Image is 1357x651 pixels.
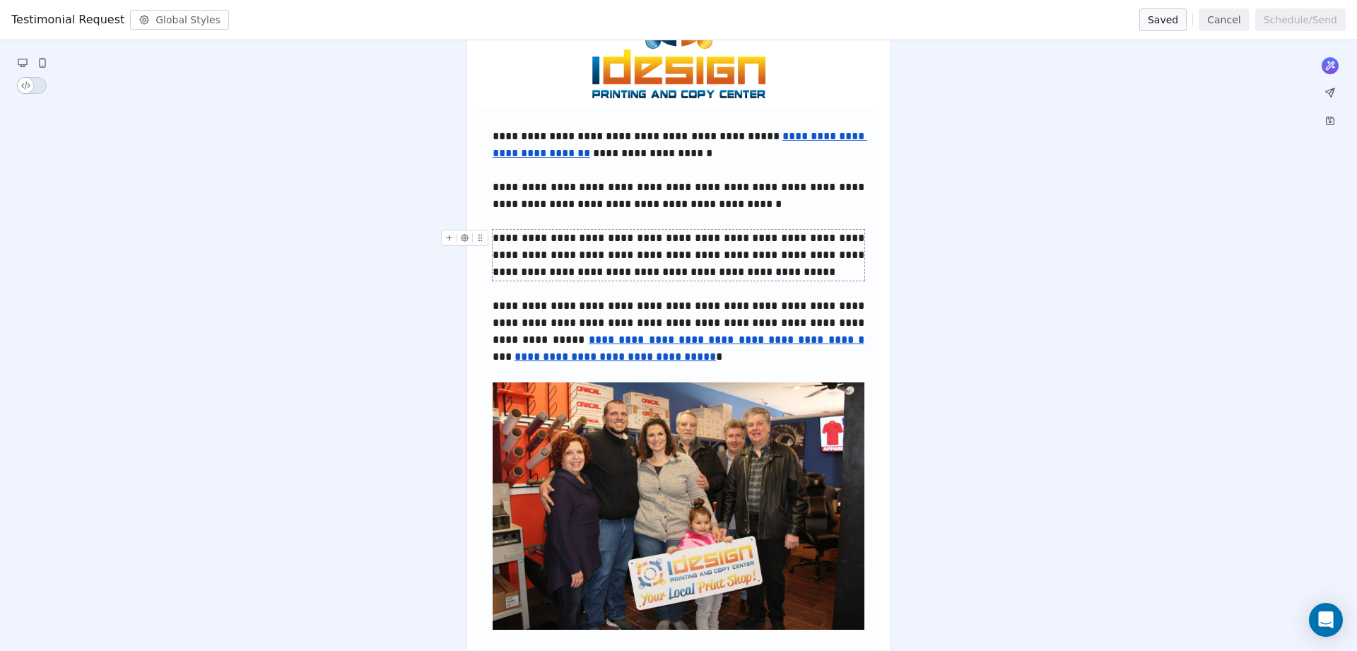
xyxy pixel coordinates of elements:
[1309,603,1343,637] div: Open Intercom Messenger
[1255,8,1346,31] button: Schedule/Send
[1199,8,1249,31] button: Cancel
[130,10,229,30] button: Global Styles
[1139,8,1187,31] button: Saved
[11,11,124,28] span: Testimonial Request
